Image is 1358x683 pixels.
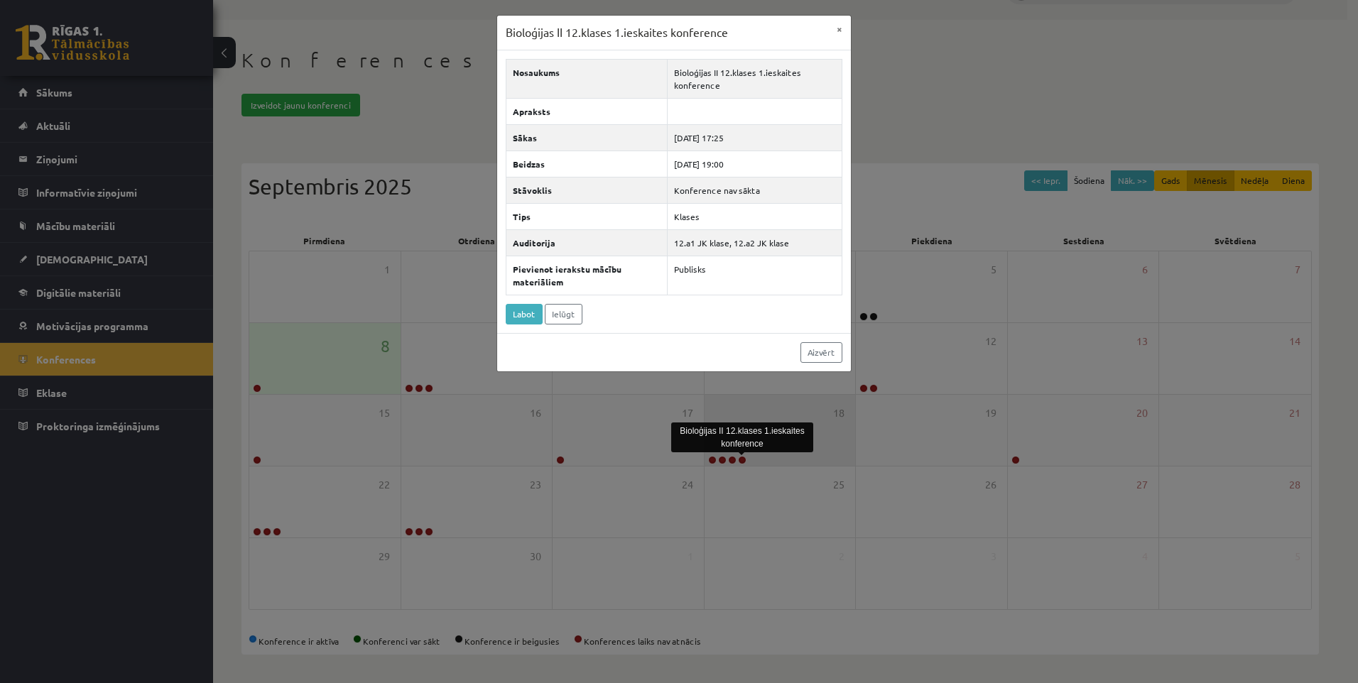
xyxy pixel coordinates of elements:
th: Beidzas [506,151,668,177]
a: Ielūgt [545,304,582,324]
a: Aizvērt [800,342,842,363]
h3: Bioloģijas II 12.klases 1.ieskaites konference [506,24,728,41]
td: [DATE] 19:00 [668,151,842,177]
td: Publisks [668,256,842,295]
td: [DATE] 17:25 [668,124,842,151]
th: Pievienot ierakstu mācību materiāliem [506,256,668,295]
th: Sākas [506,124,668,151]
td: Klases [668,203,842,229]
button: × [828,16,851,43]
th: Nosaukums [506,59,668,98]
td: 12.a1 JK klase, 12.a2 JK klase [668,229,842,256]
td: Konference nav sākta [668,177,842,203]
td: Bioloģijas II 12.klases 1.ieskaites konference [668,59,842,98]
a: Labot [506,304,543,324]
th: Apraksts [506,98,668,124]
th: Auditorija [506,229,668,256]
th: Tips [506,203,668,229]
div: Bioloģijas II 12.klases 1.ieskaites konference [671,422,813,452]
th: Stāvoklis [506,177,668,203]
